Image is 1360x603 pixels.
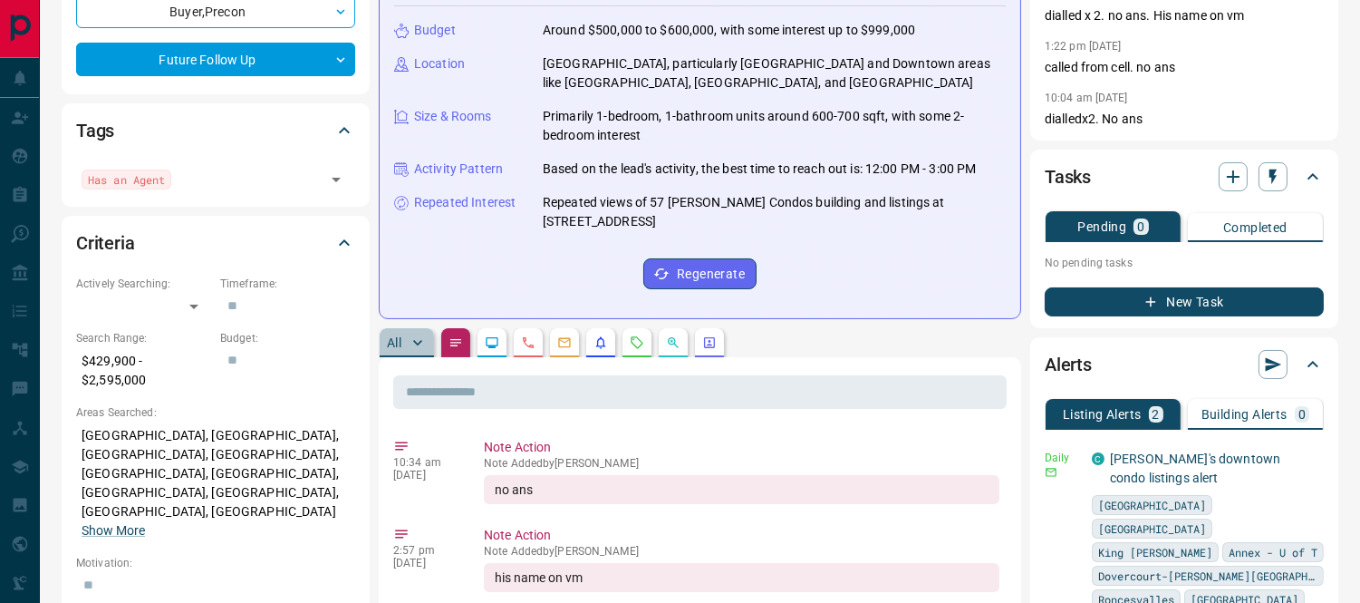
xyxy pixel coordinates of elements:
[393,469,457,481] p: [DATE]
[387,336,401,349] p: All
[1045,350,1092,379] h2: Alerts
[76,555,355,571] p: Motivation:
[1045,343,1324,386] div: Alerts
[414,107,492,126] p: Size & Rooms
[1045,92,1128,104] p: 10:04 am [DATE]
[323,167,349,192] button: Open
[484,526,999,545] p: Note Action
[1045,450,1081,466] p: Daily
[1137,220,1144,233] p: 0
[76,109,355,152] div: Tags
[1098,496,1206,514] span: [GEOGRAPHIC_DATA]
[630,336,644,350] svg: Requests
[1045,40,1122,53] p: 1:22 pm [DATE]
[666,336,680,350] svg: Opportunities
[76,421,355,546] p: [GEOGRAPHIC_DATA], [GEOGRAPHIC_DATA], [GEOGRAPHIC_DATA], [GEOGRAPHIC_DATA], [GEOGRAPHIC_DATA], [G...
[1098,567,1317,585] span: Dovercourt-[PERSON_NAME][GEOGRAPHIC_DATA]
[414,160,503,179] p: Activity Pattern
[1110,452,1280,485] a: [PERSON_NAME]'s downtown condo listings alert
[76,330,211,346] p: Search Range:
[593,336,608,350] svg: Listing Alerts
[414,21,456,40] p: Budget
[76,116,114,145] h2: Tags
[1045,155,1324,199] div: Tasks
[557,336,572,350] svg: Emails
[1063,408,1142,421] p: Listing Alerts
[76,404,355,421] p: Areas Searched:
[1229,543,1317,561] span: Annex - U of T
[414,193,516,212] p: Repeated Interest
[76,43,355,76] div: Future Follow Up
[1045,287,1324,316] button: New Task
[1045,249,1324,277] p: No pending tasks
[220,330,355,346] p: Budget:
[88,170,165,189] span: Has an Agent
[543,21,915,40] p: Around $500,000 to $600,000, with some interest up to $999,000
[543,54,1006,92] p: [GEOGRAPHIC_DATA], particularly [GEOGRAPHIC_DATA] and Downtown areas like [GEOGRAPHIC_DATA], [GEO...
[521,336,535,350] svg: Calls
[414,54,465,73] p: Location
[449,336,463,350] svg: Notes
[82,521,145,540] button: Show More
[484,438,999,457] p: Note Action
[76,346,211,395] p: $429,900 - $2,595,000
[1045,58,1324,77] p: called from cell. no ans
[543,193,1006,231] p: Repeated views of 57 [PERSON_NAME] Condos building and listings at [STREET_ADDRESS]
[393,544,457,557] p: 2:57 pm
[643,258,757,289] button: Regenerate
[76,221,355,265] div: Criteria
[1045,466,1057,479] svg: Email
[484,457,999,470] p: Note Added by [PERSON_NAME]
[393,557,457,569] p: [DATE]
[1201,408,1288,421] p: Building Alerts
[220,276,355,292] p: Timeframe:
[1223,221,1288,234] p: Completed
[484,475,999,504] div: no ans
[484,563,999,592] div: his name on vm
[1045,110,1324,129] p: dialledx2. No ans
[76,276,211,292] p: Actively Searching:
[1098,520,1206,538] span: [GEOGRAPHIC_DATA]
[393,456,457,469] p: 10:34 am
[1153,408,1160,421] p: 2
[1298,408,1306,421] p: 0
[484,545,999,558] p: Note Added by [PERSON_NAME]
[1077,220,1126,233] p: Pending
[485,336,499,350] svg: Lead Browsing Activity
[1045,162,1091,191] h2: Tasks
[543,160,976,179] p: Based on the lead's activity, the best time to reach out is: 12:00 PM - 3:00 PM
[76,229,135,258] h2: Criteria
[1045,6,1324,25] p: dialled x 2. no ans. His name on vm
[1098,543,1212,561] span: King [PERSON_NAME]
[1092,452,1104,465] div: condos.ca
[702,336,717,350] svg: Agent Actions
[543,107,1006,145] p: Primarily 1-bedroom, 1-bathroom units around 600-700 sqft, with some 2-bedroom interest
